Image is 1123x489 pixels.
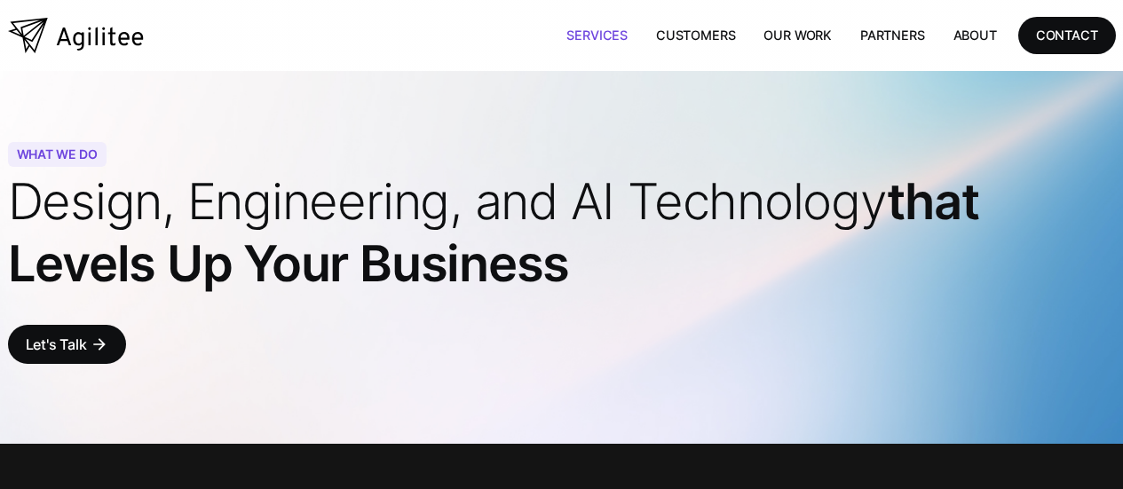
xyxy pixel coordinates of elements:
[749,17,846,53] a: Our Work
[846,17,939,53] a: Partners
[91,335,108,353] div: arrow_forward
[8,325,126,364] a: Let's Talkarrow_forward
[8,171,887,232] span: Design, Engineering, and AI Technology
[1036,24,1098,46] div: CONTACT
[1018,17,1116,53] a: CONTACT
[642,17,749,53] a: Customers
[552,17,642,53] a: Services
[26,332,87,357] div: Let's Talk
[8,18,144,53] a: home
[8,170,1116,295] h1: that Levels Up Your Business
[939,17,1011,53] a: About
[8,142,107,167] div: WHAT WE DO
